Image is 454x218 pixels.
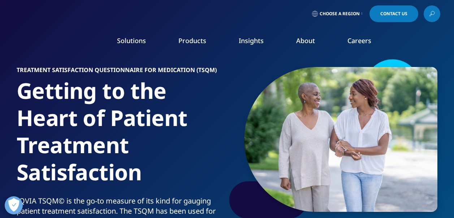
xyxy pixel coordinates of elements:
button: Präferenzen öffnen [5,196,23,214]
div: Satisfaction [17,159,224,186]
img: 1210_bonding-with-mother-who-has-cancer.jpg [244,67,437,212]
a: Solutions [117,36,146,45]
a: About [296,36,315,45]
h1: Getting to the Heart of Patient Treatment [17,77,224,196]
a: Products [178,36,206,45]
span: Contact Us [380,12,407,16]
a: Insights [239,36,264,45]
h6: Treatment Satisfaction Questionnaire for Medication (TSQM) [17,67,224,77]
a: Contact Us [369,5,418,22]
a: Careers [347,36,371,45]
nav: Primary [75,25,440,59]
span: Choose a Region [320,11,360,17]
